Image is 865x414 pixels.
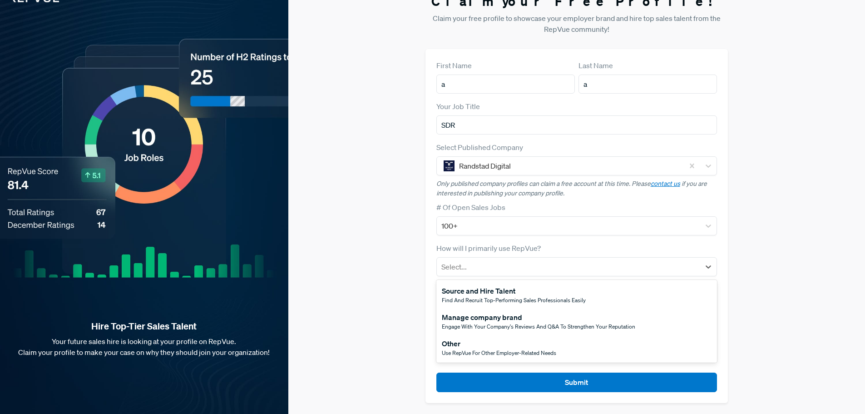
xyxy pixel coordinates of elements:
[15,320,274,332] strong: Hire Top-Tier Sales Talent
[651,180,680,188] a: contact us
[436,101,480,112] label: Your Job Title
[436,243,541,254] label: How will I primarily use RepVue?
[442,296,586,304] span: Find and recruit top-performing sales professionals easily
[15,336,274,358] p: Your future sales hire is looking at your profile on RepVue. Claim your profile to make your case...
[442,349,556,357] span: Use RepVue for other employer-related needs
[442,312,635,323] div: Manage company brand
[425,13,728,35] p: Claim your free profile to showcase your employer brand and hire top sales talent from the RepVue...
[578,60,613,71] label: Last Name
[442,323,635,330] span: Engage with your company's reviews and Q&A to strengthen your reputation
[436,115,717,135] input: Title
[578,75,717,94] input: Last Name
[442,285,586,296] div: Source and Hire Talent
[444,160,455,171] img: Randstad Digital
[436,75,575,94] input: First Name
[436,60,472,71] label: First Name
[436,142,523,153] label: Select Published Company
[436,202,505,213] label: # Of Open Sales Jobs
[436,179,717,198] p: Only published company profiles can claim a free account at this time. Please if you are interest...
[436,373,717,392] button: Submit
[442,338,556,349] div: Other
